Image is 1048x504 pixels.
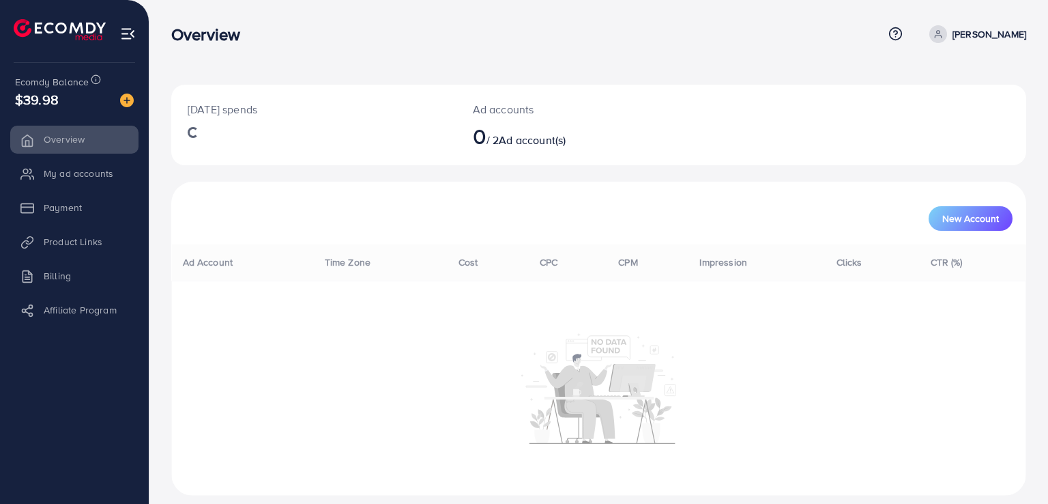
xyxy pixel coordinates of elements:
p: [PERSON_NAME] [952,26,1026,42]
button: New Account [929,206,1013,231]
img: menu [120,26,136,42]
span: 0 [473,120,486,152]
img: image [120,94,134,107]
span: $39.98 [15,89,59,109]
img: logo [14,19,106,40]
span: Ad account(s) [499,132,566,148]
p: Ad accounts [473,101,654,117]
p: [DATE] spends [188,101,440,117]
a: [PERSON_NAME] [924,25,1026,43]
h3: Overview [171,25,251,44]
span: Ecomdy Balance [15,75,89,89]
span: New Account [942,214,999,223]
h2: / 2 [473,123,654,149]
